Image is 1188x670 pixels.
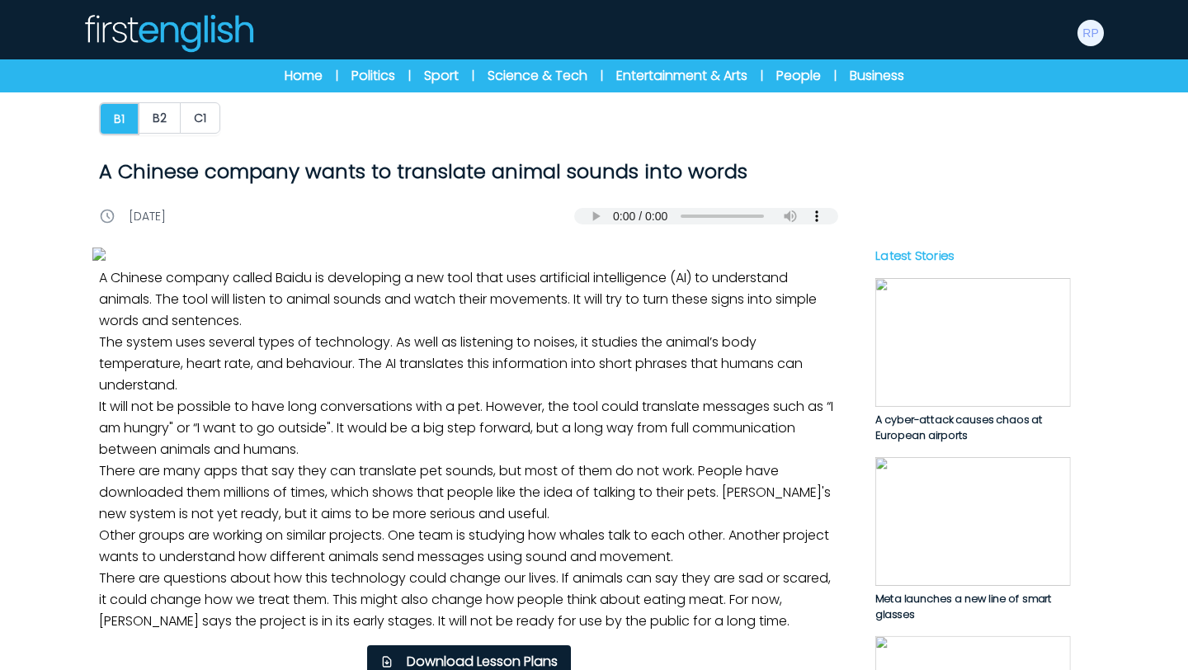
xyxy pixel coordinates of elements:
span: | [408,68,411,84]
span: | [336,68,338,84]
span: | [472,68,474,84]
span: | [601,68,603,84]
p: A Chinese company called Baidu is developing a new tool that uses artificial intelligence (AI) to... [92,261,845,639]
a: B2 [139,102,181,135]
img: PO0bDhNOrIdDgExna1JM4j7x6YBU1TOSXvNWk307.jpg [875,278,1071,407]
img: Rossella Pichichero [1077,20,1104,46]
p: [DATE] [129,208,166,224]
button: C1 [180,102,220,134]
span: Meta launches a new line of smart glasses [875,591,1052,622]
img: 2PWMkc5pB3W6tsg5lnwcG01652XxQJwVGNcSih5P.jpg [92,248,845,261]
img: JQsL3KWEgEu7dnoNYo7CWeoSdwcM0V4ECiitipN5.jpg [875,457,1071,586]
a: Sport [424,66,459,86]
a: Politics [351,66,395,86]
audio: Your browser does not support the audio element. [574,208,838,224]
a: C1 [181,102,220,135]
a: A cyber-attack causes chaos at European airports [875,278,1071,444]
span: | [761,68,763,84]
a: Meta launches a new line of smart glasses [875,457,1071,623]
p: Latest Stories [875,247,1071,265]
a: Entertainment & Arts [616,66,747,86]
a: Business [850,66,904,86]
a: Home [285,66,323,86]
span: | [834,68,837,84]
h1: A Chinese company wants to translate animal sounds into words [99,158,838,185]
a: People [776,66,821,86]
img: Logo [82,13,254,53]
button: B2 [139,102,181,134]
span: A cyber-attack causes chaos at European airports [875,413,1043,444]
a: Science & Tech [488,66,587,86]
button: B1 [99,102,139,135]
